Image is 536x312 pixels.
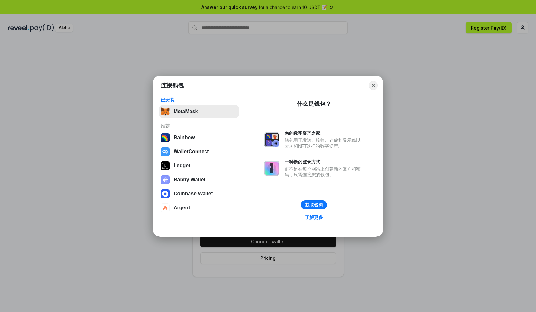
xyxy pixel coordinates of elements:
[161,97,237,103] div: 已安装
[161,107,170,116] img: svg+xml,%3Csvg%20fill%3D%22none%22%20height%3D%2233%22%20viewBox%3D%220%200%2035%2033%22%20width%...
[369,81,378,90] button: Close
[174,135,195,141] div: Rainbow
[285,159,364,165] div: 一种新的登录方式
[161,203,170,212] img: svg+xml,%3Csvg%20width%3D%2228%22%20height%3D%2228%22%20viewBox%3D%220%200%2028%2028%22%20fill%3D...
[297,100,331,108] div: 什么是钱包？
[174,149,209,155] div: WalletConnect
[159,187,239,200] button: Coinbase Wallet
[264,161,279,176] img: svg+xml,%3Csvg%20xmlns%3D%22http%3A%2F%2Fwww.w3.org%2F2000%2Fsvg%22%20fill%3D%22none%22%20viewBox...
[301,200,327,209] button: 获取钱包
[161,147,170,156] img: svg+xml,%3Csvg%20width%3D%2228%22%20height%3D%2228%22%20viewBox%3D%220%200%2028%2028%22%20fill%3D...
[285,137,364,149] div: 钱包用于发送、接收、存储和显示像以太坊和NFT这样的数字资产。
[161,161,170,170] img: svg+xml,%3Csvg%20xmlns%3D%22http%3A%2F%2Fwww.w3.org%2F2000%2Fsvg%22%20width%3D%2228%22%20height%3...
[161,175,170,184] img: svg+xml,%3Csvg%20xmlns%3D%22http%3A%2F%2Fwww.w3.org%2F2000%2Fsvg%22%20fill%3D%22none%22%20viewBox...
[159,131,239,144] button: Rainbow
[159,173,239,186] button: Rabby Wallet
[159,201,239,214] button: Argent
[305,214,323,220] div: 了解更多
[161,82,184,89] h1: 连接钱包
[159,105,239,118] button: MetaMask
[174,177,205,183] div: Rabby Wallet
[174,205,190,211] div: Argent
[161,189,170,198] img: svg+xml,%3Csvg%20width%3D%2228%22%20height%3D%2228%22%20viewBox%3D%220%200%2028%2028%22%20fill%3D...
[301,213,327,221] a: 了解更多
[305,202,323,208] div: 获取钱包
[285,130,364,136] div: 您的数字资产之家
[264,132,279,147] img: svg+xml,%3Csvg%20xmlns%3D%22http%3A%2F%2Fwww.w3.org%2F2000%2Fsvg%22%20fill%3D%22none%22%20viewBox...
[174,163,190,169] div: Ledger
[161,133,170,142] img: svg+xml,%3Csvg%20width%3D%22120%22%20height%3D%22120%22%20viewBox%3D%220%200%20120%20120%22%20fil...
[174,191,213,197] div: Coinbase Wallet
[159,145,239,158] button: WalletConnect
[174,109,198,114] div: MetaMask
[161,123,237,129] div: 推荐
[159,159,239,172] button: Ledger
[285,166,364,178] div: 而不是在每个网站上创建新的账户和密码，只需连接您的钱包。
